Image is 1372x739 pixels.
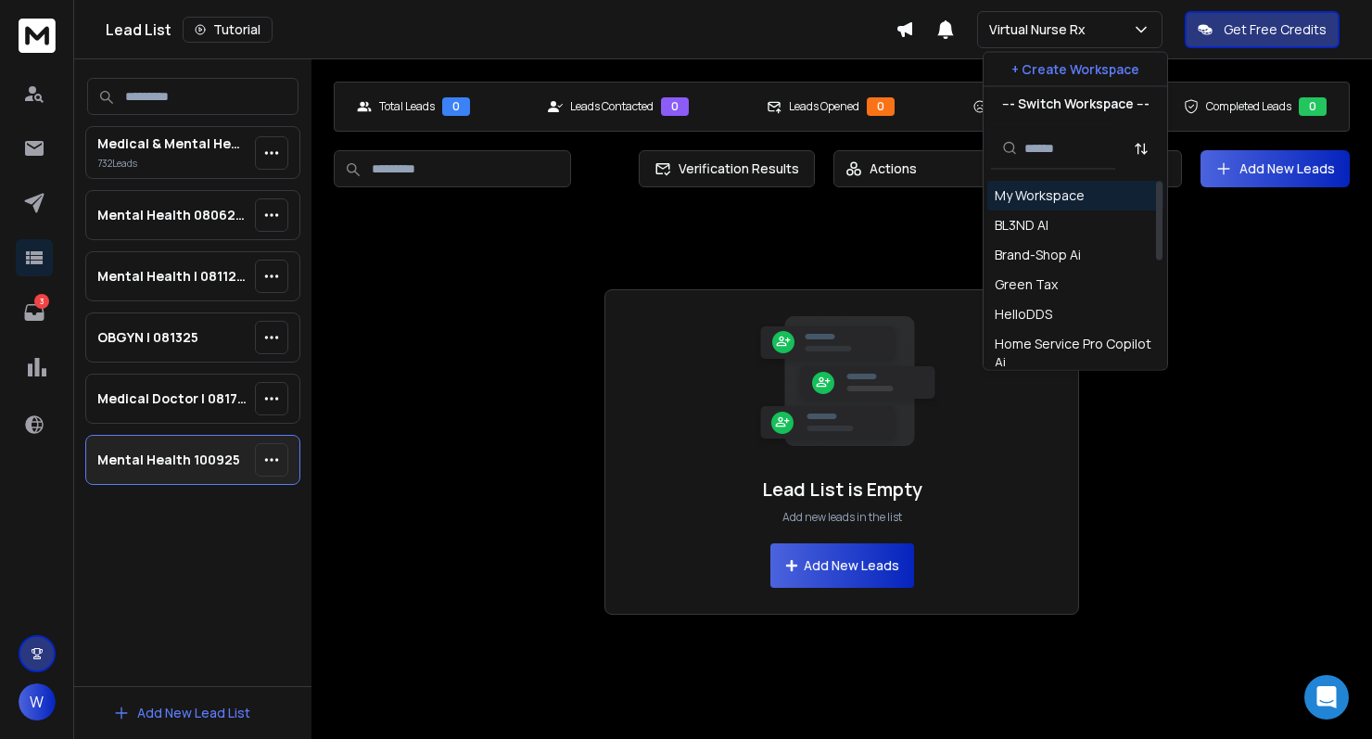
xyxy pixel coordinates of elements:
span: Verification Results [671,159,799,178]
div: 0 [442,97,470,116]
p: Medical & Mental Health Practices [97,134,248,153]
button: Add New Lead List [98,694,265,732]
p: 732 Lead s [97,157,248,171]
div: Lead List [106,17,896,43]
div: BL3ND AI [995,216,1048,235]
p: Total Leads [379,99,435,114]
p: Leads Contacted [570,99,654,114]
button: Verification Results [639,150,815,187]
button: Add New Leads [770,543,914,588]
a: 3 [16,294,53,331]
div: My Workspace [995,186,1085,205]
p: Mental Health 100925 [97,451,240,469]
p: Mental Health 08062025 [97,206,248,224]
div: Open Intercom Messenger [1304,675,1349,720]
button: W [19,683,56,720]
div: Home Service Pro Copilot Ai [995,335,1156,372]
div: 0 [867,97,895,116]
p: Mental Health | 08112025 [97,267,248,286]
div: 0 [661,97,689,116]
button: Get Free Credits [1185,11,1340,48]
div: Brand-Shop Ai [995,246,1081,264]
p: --- Switch Workspace --- [1002,95,1150,113]
p: + Create Workspace [1011,60,1139,79]
p: Add new leads in the list [782,510,902,525]
p: 3 [34,294,49,309]
div: 0 [1299,97,1327,116]
p: Virtual Nurse Rx [989,20,1093,39]
p: Leads Opened [789,99,859,114]
a: Add New Leads [1215,159,1335,178]
button: Sort by Sort A-Z [1123,130,1160,167]
button: Add New Leads [1200,150,1350,187]
p: OBGYN | 081325 [97,328,198,347]
p: Medical Doctor | 081725 [97,389,248,408]
p: Get Free Credits [1224,20,1327,39]
h1: Lead List is Empty [762,477,922,503]
p: Completed Leads [1206,99,1291,114]
p: Actions [870,159,917,178]
button: + Create Workspace [984,53,1167,86]
div: HelloDDS [995,305,1052,324]
div: Green Tax [995,275,1058,294]
button: Tutorial [183,17,273,43]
